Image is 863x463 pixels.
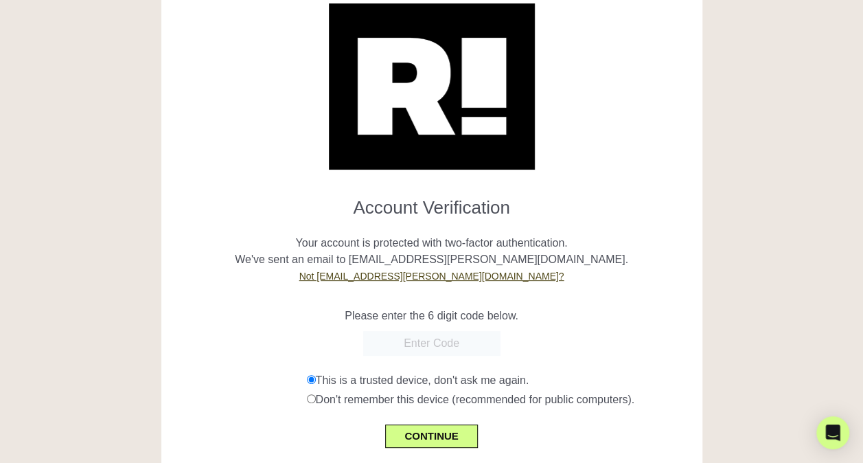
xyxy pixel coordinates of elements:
[307,392,692,408] div: Don't remember this device (recommended for public computers).
[385,425,477,448] button: CONTINUE
[329,3,535,170] img: Retention.com
[363,331,500,356] input: Enter Code
[816,416,849,449] div: Open Intercom Messenger
[172,186,692,218] h1: Account Verification
[172,218,692,284] p: Your account is protected with two-factor authentication. We've sent an email to [EMAIL_ADDRESS][...
[299,271,564,282] a: Not [EMAIL_ADDRESS][PERSON_NAME][DOMAIN_NAME]?
[172,308,692,324] p: Please enter the 6 digit code below.
[307,372,692,389] div: This is a trusted device, don't ask me again.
